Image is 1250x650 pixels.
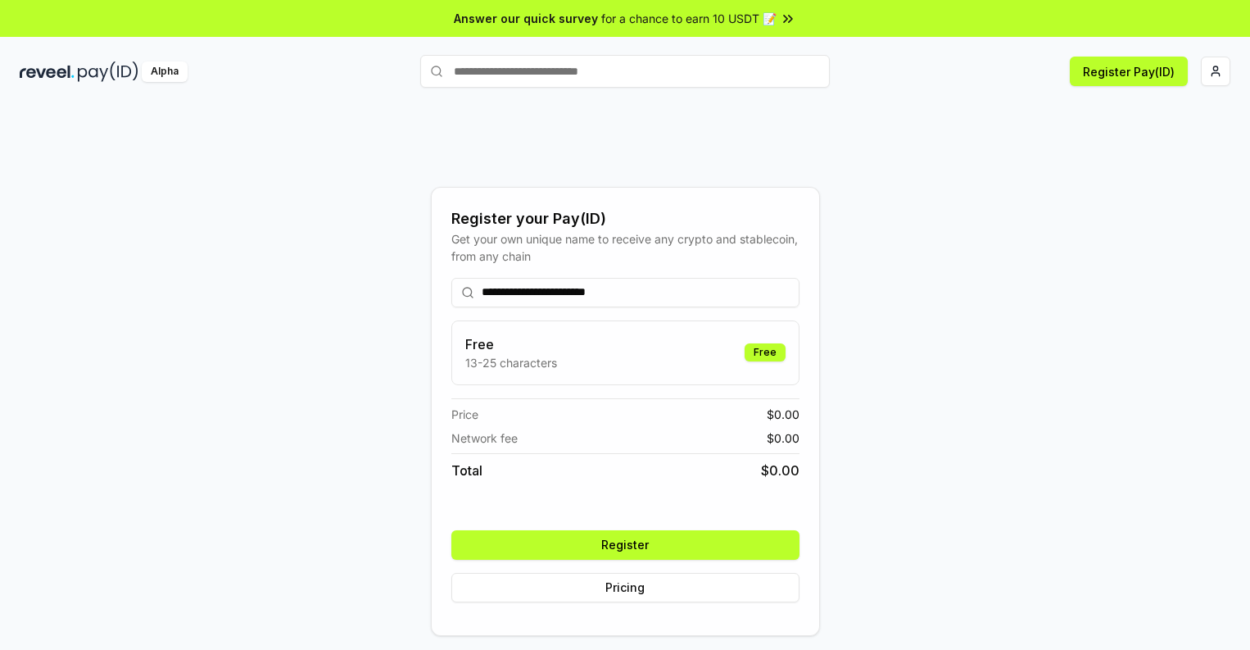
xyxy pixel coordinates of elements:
[451,461,482,480] span: Total
[767,430,799,447] span: $ 0.00
[465,334,557,354] h3: Free
[454,10,598,27] span: Answer our quick survey
[601,10,777,27] span: for a chance to earn 10 USDT 📝
[451,530,799,560] button: Register
[451,406,478,423] span: Price
[78,61,138,82] img: pay_id
[465,354,557,371] p: 13-25 characters
[451,230,799,265] div: Get your own unique name to receive any crypto and stablecoin, from any chain
[451,207,799,230] div: Register your Pay(ID)
[20,61,75,82] img: reveel_dark
[142,61,188,82] div: Alpha
[451,430,518,447] span: Network fee
[761,461,799,480] span: $ 0.00
[745,343,786,361] div: Free
[767,406,799,423] span: $ 0.00
[451,573,799,602] button: Pricing
[1070,57,1188,86] button: Register Pay(ID)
